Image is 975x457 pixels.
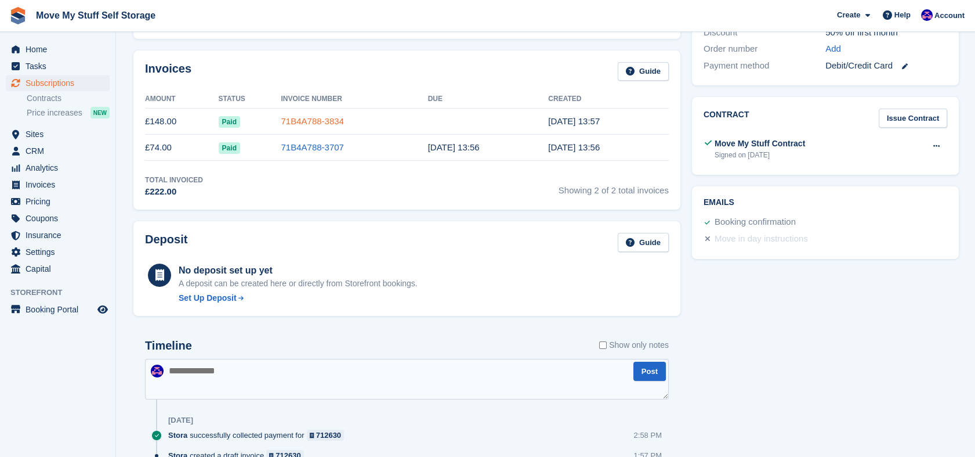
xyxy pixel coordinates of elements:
[281,90,427,109] th: Invoice Number
[26,227,95,243] span: Insurance
[179,264,418,278] div: No deposit set up yet
[715,138,805,150] div: Move My Stuff Contract
[219,116,240,128] span: Paid
[715,215,796,229] div: Booking confirmation
[6,126,110,142] a: menu
[879,109,947,128] a: Issue Contract
[26,75,95,91] span: Subscriptions
[27,106,110,119] a: Price increases NEW
[6,75,110,91] a: menu
[27,93,110,104] a: Contracts
[26,143,95,159] span: CRM
[281,142,343,152] a: 71B4A788-3707
[219,142,240,154] span: Paid
[825,59,947,73] div: Debit/Credit Card
[6,177,110,193] a: menu
[428,90,549,109] th: Due
[825,42,841,56] a: Add
[704,109,749,128] h2: Contract
[145,175,203,185] div: Total Invoiced
[6,143,110,159] a: menu
[96,303,110,316] a: Preview store
[894,9,911,21] span: Help
[618,233,669,252] a: Guide
[704,198,947,207] h2: Emails
[599,339,607,351] input: Show only notes
[90,107,110,118] div: NEW
[10,287,115,298] span: Storefront
[704,42,825,56] div: Order number
[26,126,95,142] span: Sites
[548,90,669,109] th: Created
[837,9,860,21] span: Create
[26,177,95,193] span: Invoices
[704,26,825,39] div: Discount
[168,430,187,441] span: Stora
[179,278,418,290] p: A deposit can be created here or directly from Storefront bookings.
[145,62,191,81] h2: Invoices
[921,9,933,21] img: Jade Whetnall
[934,10,965,21] span: Account
[179,292,237,304] div: Set Up Deposit
[27,107,82,118] span: Price increases
[9,7,27,24] img: stora-icon-8386f47178a22dfd0bd8f6a31ec36ba5ce8667c1dd55bd0f319d3a0aa187defe.svg
[6,58,110,74] a: menu
[26,41,95,57] span: Home
[6,41,110,57] a: menu
[26,160,95,176] span: Analytics
[26,301,95,318] span: Booking Portal
[31,6,160,25] a: Move My Stuff Self Storage
[145,339,192,352] h2: Timeline
[145,135,219,161] td: £74.00
[26,244,95,260] span: Settings
[145,233,187,252] h2: Deposit
[26,193,95,210] span: Pricing
[145,109,219,135] td: £148.00
[316,430,341,441] div: 712630
[825,26,947,39] div: 50% off first month
[6,261,110,277] a: menu
[559,175,669,199] span: Showing 2 of 2 total invoices
[6,301,110,318] a: menu
[26,210,95,226] span: Coupons
[145,90,219,109] th: Amount
[715,232,808,246] div: Move in day instructions
[599,339,669,351] label: Show only notes
[715,150,805,160] div: Signed on [DATE]
[548,116,600,126] time: 2025-08-19 12:57:09 UTC
[6,193,110,210] a: menu
[145,185,203,199] div: £222.00
[6,244,110,260] a: menu
[548,142,600,152] time: 2025-07-22 12:56:09 UTC
[168,430,350,441] div: successfully collected payment for
[168,416,193,425] div: [DATE]
[26,58,95,74] span: Tasks
[6,160,110,176] a: menu
[307,430,345,441] a: 712630
[26,261,95,277] span: Capital
[704,59,825,73] div: Payment method
[428,142,480,152] time: 2025-07-23 12:56:09 UTC
[151,365,164,377] img: Jade Whetnall
[219,90,281,109] th: Status
[633,362,666,381] button: Post
[6,210,110,226] a: menu
[281,116,343,126] a: 71B4A788-3834
[633,430,661,441] div: 2:58 PM
[179,292,418,304] a: Set Up Deposit
[618,62,669,81] a: Guide
[6,227,110,243] a: menu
